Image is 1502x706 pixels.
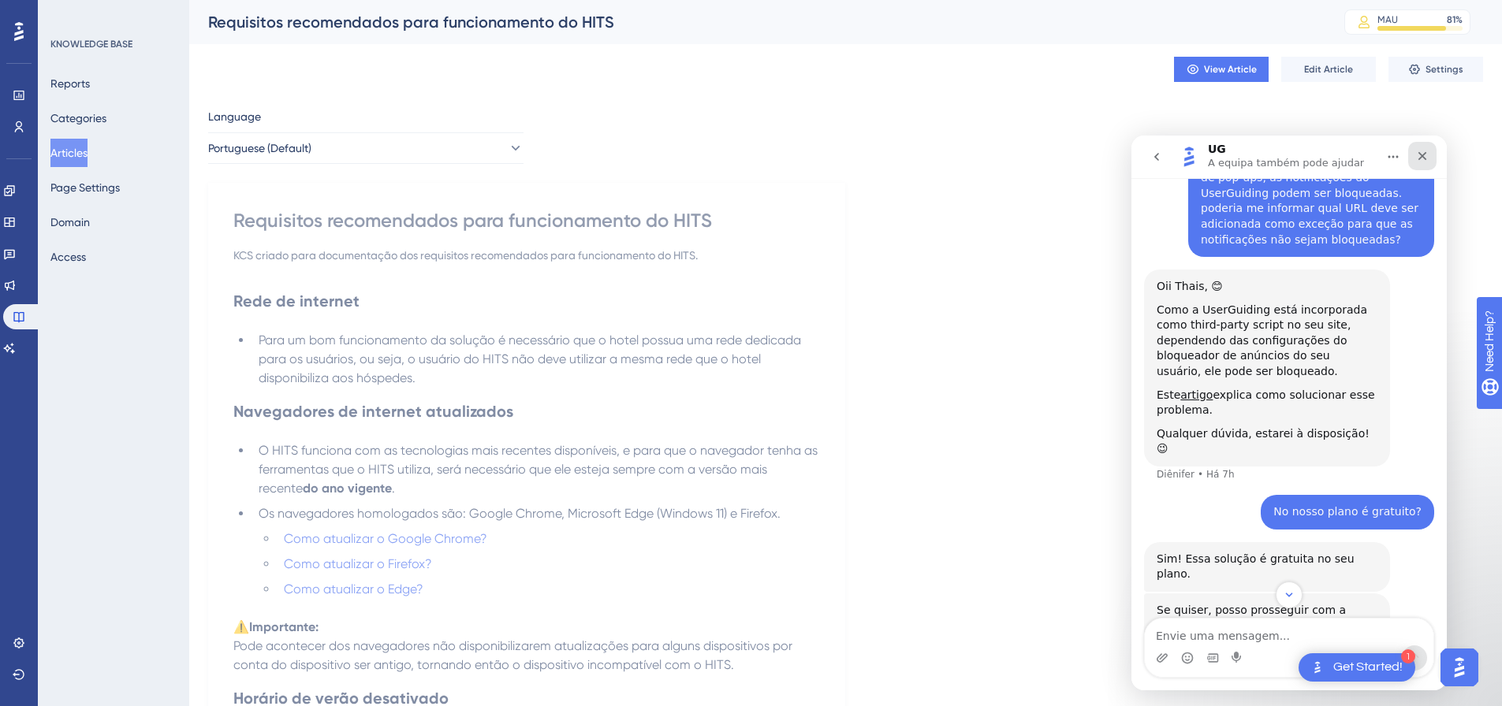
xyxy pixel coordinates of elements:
iframe: UserGuiding AI Assistant Launcher [1436,644,1483,691]
strong: Navegadores de internet atualizados [233,402,513,421]
iframe: Intercom live chat [1131,136,1447,690]
span: Edit Article [1304,63,1353,76]
button: Portuguese (Default) [208,132,524,164]
button: Edit Article [1281,57,1376,82]
div: 81 % [1447,13,1463,26]
button: View Article [1174,57,1269,82]
a: Como atualizar o Edge? [284,582,423,596]
div: Get Started! [1333,659,1403,676]
span: . [392,481,395,496]
span: Need Help? [37,4,99,23]
span: Os navegadores homologados são: Google Chrome, Microsoft Edge (Windows 11) e Firefox. [259,506,781,521]
a: Como atualizar o Google Chrome? [284,531,487,546]
div: 1 [1401,649,1415,663]
strong: Rede de internet [233,292,360,310]
span: Portuguese (Default) [208,139,311,158]
span: Para um bom funcionamento da solução é necessário que o hotel possua uma rede dedicada para os us... [259,333,804,385]
button: Page Settings [50,173,120,202]
button: Categories [50,104,106,132]
span: Pode acontecer dos navegadores não disponibilizarem atualizações para alguns dispositivos por con... [233,638,796,672]
button: Domain [50,208,90,236]
span: View Article [1204,63,1257,76]
button: Reports [50,69,90,98]
span: Settings [1426,63,1463,76]
button: Settings [1388,57,1483,82]
div: Open Get Started! checklist, remaining modules: 1 [1299,653,1415,682]
span: O HITS funciona com as tecnologias mais recentes disponíveis, e para que o navegador tenha as fer... [259,443,821,496]
img: launcher-image-alternative-text [1308,658,1327,677]
div: KNOWLEDGE BASE [50,38,132,50]
div: Requisitos recomendados para funcionamento do HITS [208,11,1305,33]
button: Articles [50,139,88,167]
strong: do ano vigente [303,481,392,496]
div: MAU [1377,13,1398,26]
button: Access [50,243,86,271]
div: Requisitos recomendados para funcionamento do HITS [233,208,820,233]
div: KCS criado para documentação dos requisitos recomendados para funcionamento do HITS. [233,246,820,265]
a: Como atualizar o Firefox? [284,556,432,571]
strong: ⚠️Importante: [233,619,319,634]
span: Language [208,107,261,126]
